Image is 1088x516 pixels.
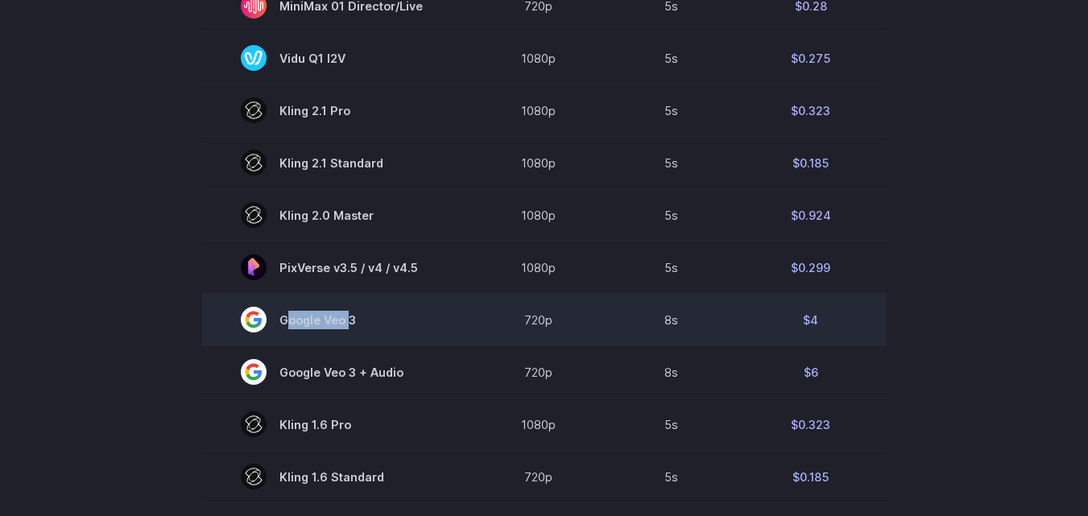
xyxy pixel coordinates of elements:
td: 1080p [470,189,608,241]
td: 5s [608,85,735,137]
td: 5s [608,451,735,503]
td: 720p [470,294,608,346]
span: Google Veo 3 [241,307,431,332]
span: Kling 1.6 Pro [241,411,431,437]
span: Kling 2.1 Standard [241,150,431,175]
td: $0.275 [735,32,887,85]
td: 1080p [470,398,608,451]
span: Kling 2.1 Pro [241,97,431,123]
td: $0.323 [735,398,887,451]
td: 1080p [470,241,608,294]
td: 5s [608,189,735,241]
td: 5s [608,32,735,85]
td: 1080p [470,137,608,189]
td: 1080p [470,85,608,137]
td: $0.185 [735,451,887,503]
td: 1080p [470,32,608,85]
td: $0.323 [735,85,887,137]
td: $4 [735,294,887,346]
td: 5s [608,398,735,451]
td: 5s [608,137,735,189]
td: 8s [608,294,735,346]
span: Kling 2.0 Master [241,202,431,228]
td: 720p [470,346,608,398]
span: PixVerse v3.5 / v4 / v4.5 [241,254,431,280]
td: 8s [608,346,735,398]
td: $0.185 [735,137,887,189]
td: 720p [470,451,608,503]
span: Google Veo 3 + Audio [241,359,431,385]
td: $0.299 [735,241,887,294]
td: 5s [608,241,735,294]
span: Kling 1.6 Standard [241,464,431,489]
td: $0.924 [735,189,887,241]
td: $6 [735,346,887,398]
span: Vidu Q1 I2V [241,45,431,71]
